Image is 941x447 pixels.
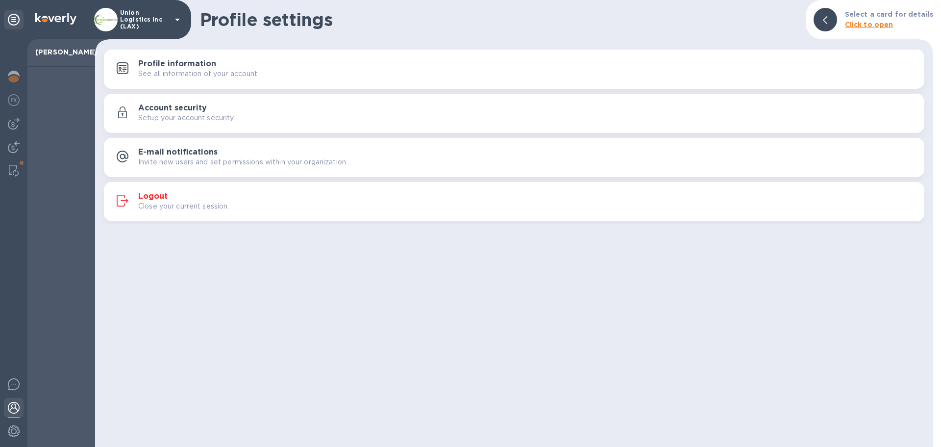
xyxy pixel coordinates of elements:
h3: Account security [138,104,207,113]
h3: Logout [138,192,168,201]
h3: Profile information [138,59,216,69]
div: Unpin categories [4,10,24,29]
p: [PERSON_NAME] [35,47,87,57]
button: Profile informationSee all information of your account [104,50,924,89]
button: LogoutClose your current session. [104,182,924,221]
b: Click to open [845,21,893,28]
h1: Profile settings [200,9,798,30]
p: See all information of your account [138,69,258,79]
b: Select a card for details [845,10,933,18]
p: Invite new users and set permissions within your organization. [138,157,347,167]
p: Close your current session. [138,201,229,211]
h3: E-mail notifications [138,148,218,157]
img: Foreign exchange [8,94,20,106]
button: E-mail notificationsInvite new users and set permissions within your organization. [104,138,924,177]
img: Logo [35,13,76,25]
p: Setup your account security [138,113,234,123]
p: Union Logistics Inc (LAX) [120,9,169,30]
button: Account securitySetup your account security [104,94,924,133]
